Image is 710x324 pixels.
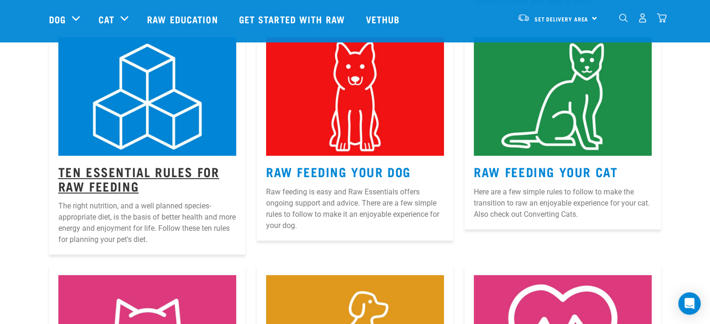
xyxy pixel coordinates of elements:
[58,37,236,156] img: 1.jpg
[474,168,618,175] a: Raw Feeding Your Cat
[678,292,701,315] div: Open Intercom Messenger
[266,186,444,231] p: Raw feeding is easy and Raw Essentials offers ongoing support and advice. There are a few simple ...
[534,17,589,21] span: Set Delivery Area
[230,0,357,38] a: Get started with Raw
[58,168,219,189] a: Ten Essential Rules for Raw Feeding
[474,186,652,220] p: Here are a few simple rules to follow to make the transition to raw an enjoyable experience for y...
[98,12,114,26] a: Cat
[474,37,652,156] img: 3.jpg
[49,12,66,26] a: Dog
[58,200,236,245] p: The right nutrition, and a well planned species-appropriate diet, is the basis of better health a...
[657,13,667,23] img: home-icon@2x.png
[357,0,412,38] a: Vethub
[266,37,444,156] img: 2.jpg
[266,168,411,175] a: Raw Feeding Your Dog
[517,14,530,22] img: van-moving.png
[619,14,628,22] img: home-icon-1@2x.png
[638,13,647,23] img: user.png
[138,0,229,38] a: Raw Education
